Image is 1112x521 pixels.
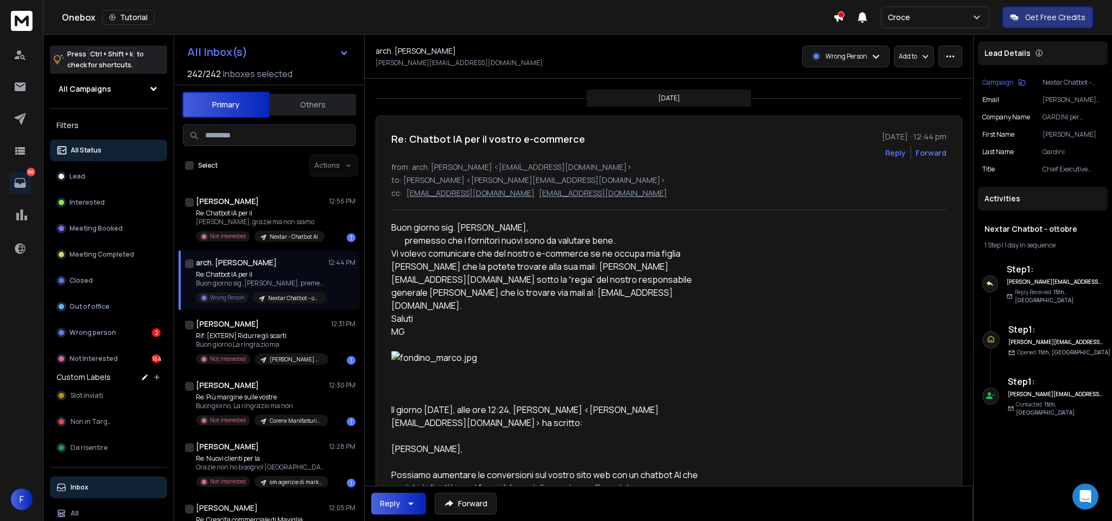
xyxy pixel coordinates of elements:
[69,172,85,181] p: Lead
[182,92,269,118] button: Primary
[196,402,326,410] p: Buongiorno, La ringrazio ma non
[71,483,88,492] p: Inbox
[658,94,680,103] p: [DATE]
[50,270,167,291] button: Closed
[270,233,318,241] p: Nextar - Chatbot AI
[50,218,167,239] button: Meeting Booked
[1025,12,1085,23] p: Get Free Credits
[50,348,167,370] button: Not Interested164
[1008,338,1103,346] h6: [PERSON_NAME][EMAIL_ADDRESS][DOMAIN_NAME]
[391,468,708,494] div: Possiamo aumentare le conversioni sul vostro sito web con un chatbot AI che assiste i clienti in ...
[978,187,1108,211] div: Activities
[982,165,995,174] p: title
[1015,288,1073,304] span: 15th, [GEOGRAPHIC_DATA]
[11,488,33,510] button: F
[196,319,259,329] h1: [PERSON_NAME]
[376,46,456,56] h1: arch. [PERSON_NAME]
[9,172,31,194] a: 166
[50,476,167,498] button: Inbox
[196,441,259,452] h1: [PERSON_NAME]
[391,247,708,312] div: Vi volevo comunicare che del nostro e-commerce se ne occupa mia figlia [PERSON_NAME] che la potet...
[1007,278,1102,286] h6: [PERSON_NAME][EMAIL_ADDRESS][DOMAIN_NAME]
[196,196,259,207] h1: [PERSON_NAME]
[50,411,167,433] button: Non in Target
[71,443,107,452] span: Da risentire
[268,294,320,302] p: Nextar Chatbot - ottobre
[50,166,167,187] button: Lead
[329,442,355,451] p: 12:28 PM
[69,276,93,285] p: Closed
[1072,484,1098,510] div: Open Intercom Messenger
[152,328,161,337] div: 2
[71,417,114,426] span: Non in Target
[391,162,946,173] p: from: arch. [PERSON_NAME] <[EMAIL_ADDRESS][DOMAIN_NAME]>
[1007,263,1112,276] h6: Step 1 :
[329,381,355,390] p: 12:30 PM
[882,131,946,142] p: [DATE] : 12:44 pm
[982,113,1030,122] p: Company Name
[270,355,322,364] p: [PERSON_NAME] manutenzione predittiva - ottobre
[899,52,917,61] p: Add to
[210,478,246,486] p: Not Interested
[1043,165,1103,174] p: Chief Executive Officer (CEO)
[196,463,326,472] p: Grazie non ho bisogno! [GEOGRAPHIC_DATA]
[982,78,1026,87] button: Campaign
[916,148,946,158] div: Forward
[152,354,161,363] div: 164
[1017,348,1110,357] p: Opened
[1008,323,1110,336] h6: Step 1 :
[380,498,400,509] div: Reply
[888,12,914,23] p: Croce
[69,198,105,207] p: Interested
[69,302,110,311] p: Out of office
[984,48,1031,59] p: Lead Details
[1008,375,1112,388] h6: Step 1 :
[196,218,325,226] p: [PERSON_NAME], grazie ma non siamo
[982,130,1014,139] p: First Name
[27,168,35,176] p: 166
[435,493,497,514] button: Forward
[210,355,246,363] p: Not Interested
[391,325,708,338] div: MG
[187,67,221,80] span: 242 / 242
[391,234,708,247] div: premesso che i fornitori nuovi sono da valutare bene.
[196,393,326,402] p: Re: Più margine sulle vostre
[347,479,355,487] div: 1
[539,188,667,199] p: [EMAIL_ADDRESS][DOMAIN_NAME]
[1043,78,1103,87] p: Nextar Chatbot - ottobre
[270,478,322,486] p: sm agenzie di marketing
[198,161,218,170] label: Select
[196,503,258,513] h1: [PERSON_NAME]
[391,351,708,364] img: fondino_marco.jpg
[1043,130,1103,139] p: [PERSON_NAME]
[406,188,535,199] p: [EMAIL_ADDRESS][DOMAIN_NAME]
[347,356,355,365] div: 1
[50,296,167,317] button: Out of office
[102,10,155,25] button: Tutorial
[210,416,246,424] p: Not Interested
[56,372,111,383] h3: Custom Labels
[329,197,355,206] p: 12:56 PM
[331,320,355,328] p: 12:31 PM
[329,504,355,512] p: 12:05 PM
[347,417,355,426] div: 1
[71,509,79,518] p: All
[223,67,293,80] h3: Inboxes selected
[50,118,167,133] h3: Filters
[50,437,167,459] button: Da risentire
[1043,148,1103,156] p: Gardini
[196,270,326,279] p: Re: Chatbot IA per il
[391,175,946,186] p: to: [PERSON_NAME] <[PERSON_NAME][EMAIL_ADDRESS][DOMAIN_NAME]>
[196,380,259,391] h1: [PERSON_NAME]
[347,233,355,242] div: 1
[328,258,355,267] p: 12:44 PM
[210,294,244,302] p: Wrong Person
[67,49,144,71] p: Press to check for shortcuts.
[1008,390,1103,398] h6: [PERSON_NAME][EMAIL_ADDRESS][DOMAIN_NAME]
[50,192,167,213] button: Interested
[71,146,101,155] p: All Status
[62,10,833,25] div: Onebox
[210,232,246,240] p: Not Interested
